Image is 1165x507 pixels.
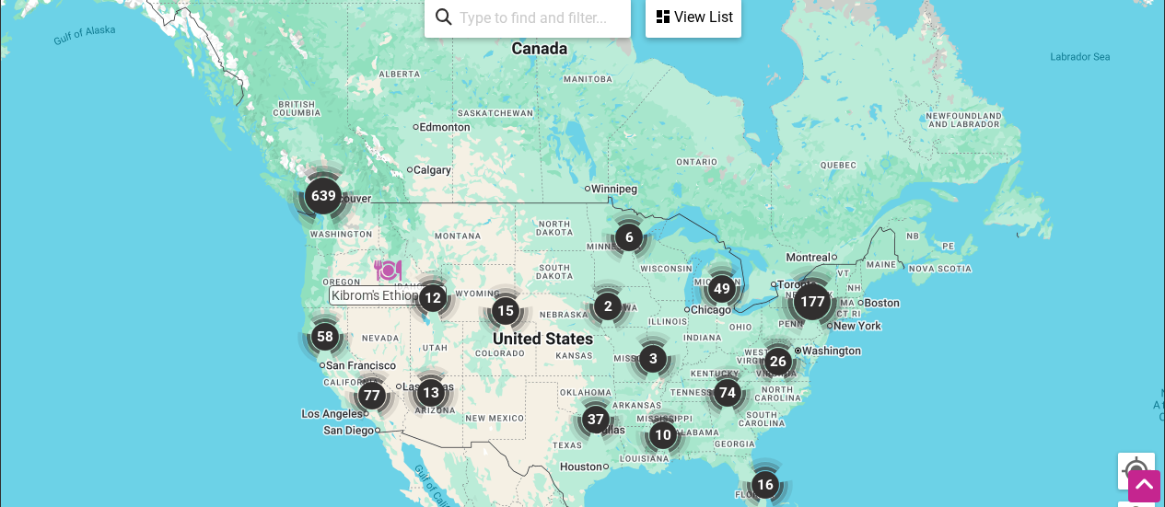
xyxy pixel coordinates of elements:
div: Scroll Back to Top [1128,470,1160,502]
div: 58 [297,309,353,364]
div: 12 [405,271,460,326]
div: 49 [694,261,750,317]
div: 26 [751,334,806,389]
div: 15 [478,283,533,339]
div: 13 [403,365,459,421]
div: Kibrom's Ethiopean & Eritrean Food [374,257,402,284]
div: 6 [601,210,657,265]
div: 10 [635,408,691,463]
div: 3 [625,331,681,386]
div: 177 [775,265,849,339]
div: 77 [344,368,400,423]
div: 74 [700,365,755,421]
button: Your Location [1118,453,1155,490]
div: 2 [580,279,635,334]
div: 37 [568,392,623,447]
div: 639 [286,159,360,233]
